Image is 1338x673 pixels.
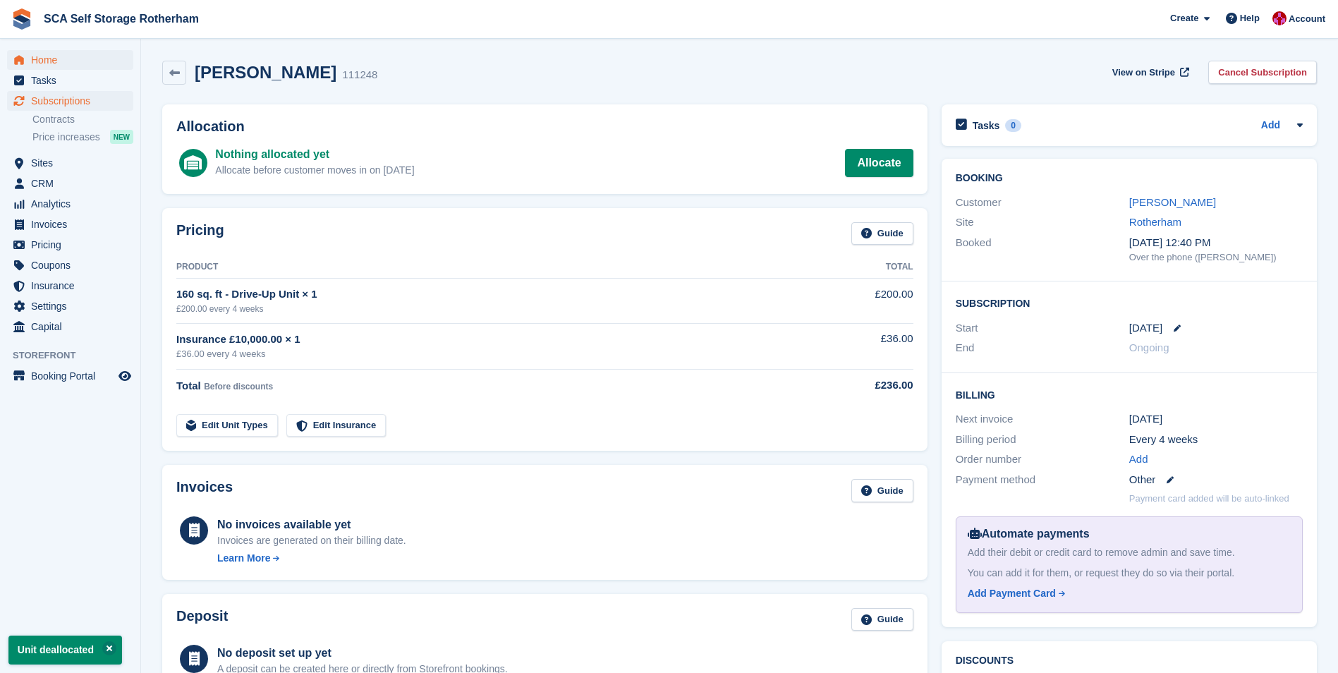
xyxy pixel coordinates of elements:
span: CRM [31,174,116,193]
a: Cancel Subscription [1208,61,1317,84]
div: Add Payment Card [968,586,1056,601]
span: Storefront [13,348,140,363]
div: Every 4 weeks [1129,432,1303,448]
a: menu [7,174,133,193]
a: menu [7,317,133,336]
div: Over the phone ([PERSON_NAME]) [1129,250,1303,265]
a: Preview store [116,368,133,384]
span: Coupons [31,255,116,275]
div: You can add it for them, or request they do so via their portal. [968,566,1291,581]
a: Rotherham [1129,216,1181,228]
div: Next invoice [956,411,1129,428]
div: Site [956,214,1129,231]
div: £36.00 every 4 weeks [176,347,799,361]
td: £200.00 [799,279,913,323]
h2: Pricing [176,222,224,245]
div: 160 sq. ft - Drive-Up Unit × 1 [176,286,799,303]
img: Thomas Webb [1272,11,1287,25]
th: Total [799,256,913,279]
a: menu [7,214,133,234]
h2: Allocation [176,119,913,135]
div: No invoices available yet [217,516,406,533]
span: Before discounts [204,382,273,392]
a: menu [7,91,133,111]
td: £36.00 [799,323,913,369]
div: £236.00 [799,377,913,394]
div: Allocate before customer moves in on [DATE] [215,163,414,178]
span: Total [176,380,201,392]
div: Insurance £10,000.00 × 1 [176,332,799,348]
div: Nothing allocated yet [215,146,414,163]
h2: Invoices [176,479,233,502]
span: Settings [31,296,116,316]
span: Subscriptions [31,91,116,111]
a: Contracts [32,113,133,126]
a: Guide [851,479,913,502]
h2: Tasks [973,119,1000,132]
span: Create [1170,11,1198,25]
a: menu [7,194,133,214]
p: Unit deallocated [8,636,122,665]
a: Add [1261,118,1280,134]
div: Learn More [217,551,270,566]
div: Add their debit or credit card to remove admin and save time. [968,545,1291,560]
a: menu [7,71,133,90]
div: Booked [956,235,1129,265]
a: SCA Self Storage Rotherham [38,7,205,30]
span: Price increases [32,131,100,144]
div: [DATE] 12:40 PM [1129,235,1303,251]
a: menu [7,276,133,296]
a: Edit Insurance [286,414,387,437]
h2: [PERSON_NAME] [195,63,336,82]
span: Ongoing [1129,341,1169,353]
div: [DATE] [1129,411,1303,428]
span: Pricing [31,235,116,255]
div: 0 [1005,119,1021,132]
span: Invoices [31,214,116,234]
div: Billing period [956,432,1129,448]
span: Sites [31,153,116,173]
a: menu [7,366,133,386]
a: Guide [851,222,913,245]
span: Booking Portal [31,366,116,386]
div: £200.00 every 4 weeks [176,303,799,315]
div: Other [1129,472,1303,488]
a: menu [7,153,133,173]
span: Help [1240,11,1260,25]
h2: Discounts [956,655,1303,667]
span: Insurance [31,276,116,296]
a: Add Payment Card [968,586,1285,601]
a: Learn More [217,551,406,566]
p: Payment card added will be auto-linked [1129,492,1289,506]
span: Account [1289,12,1325,26]
div: 111248 [342,67,377,83]
a: Allocate [845,149,913,177]
span: Home [31,50,116,70]
div: Invoices are generated on their billing date. [217,533,406,548]
img: stora-icon-8386f47178a22dfd0bd8f6a31ec36ba5ce8667c1dd55bd0f319d3a0aa187defe.svg [11,8,32,30]
div: Order number [956,451,1129,468]
a: menu [7,50,133,70]
span: View on Stripe [1112,66,1175,80]
div: No deposit set up yet [217,645,508,662]
span: Analytics [31,194,116,214]
th: Product [176,256,799,279]
h2: Booking [956,173,1303,184]
h2: Subscription [956,296,1303,310]
div: Payment method [956,472,1129,488]
a: Edit Unit Types [176,414,278,437]
h2: Deposit [176,608,228,631]
time: 2025-10-31 01:00:00 UTC [1129,320,1162,336]
div: End [956,340,1129,356]
div: NEW [110,130,133,144]
a: Add [1129,451,1148,468]
a: Price increases NEW [32,129,133,145]
a: menu [7,296,133,316]
div: Customer [956,195,1129,211]
a: menu [7,255,133,275]
a: menu [7,235,133,255]
a: Guide [851,608,913,631]
a: [PERSON_NAME] [1129,196,1216,208]
div: Automate payments [968,526,1291,542]
div: Start [956,320,1129,336]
